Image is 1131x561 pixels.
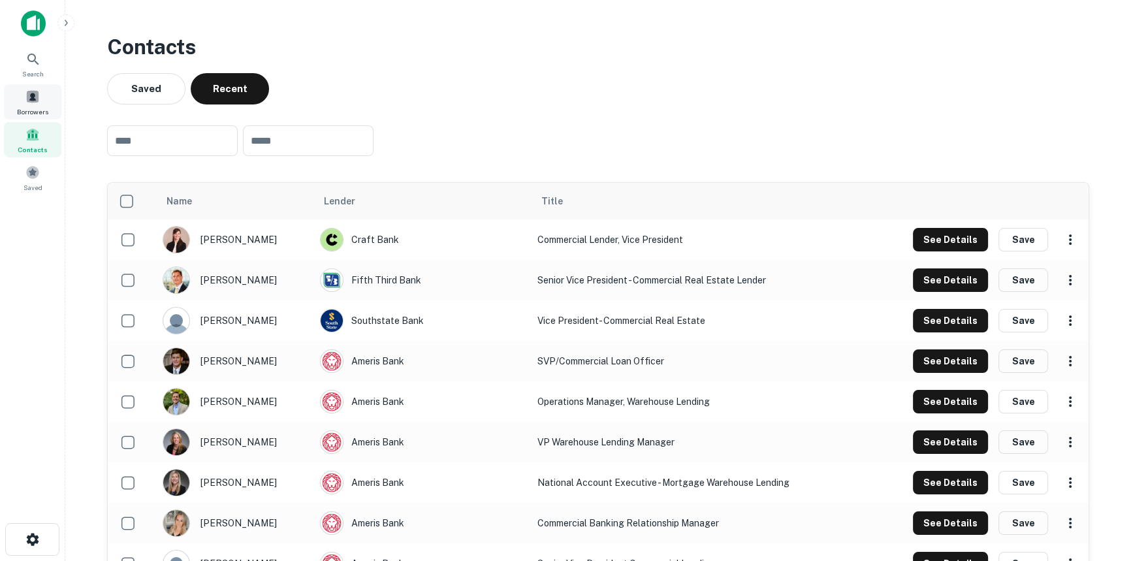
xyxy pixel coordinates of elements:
img: 1658179629351 [163,389,189,415]
button: See Details [913,471,988,494]
th: Title [531,183,863,219]
span: Search [22,69,44,79]
div: Ameris Bank [320,430,524,454]
button: See Details [913,228,988,251]
a: Search [4,46,61,82]
img: picture [321,472,343,494]
img: 1517621002438 [163,470,189,496]
div: Fifth Third Bank [320,268,524,292]
button: Save [998,390,1048,413]
div: Craft Bank [320,228,524,251]
div: [PERSON_NAME] [163,226,307,253]
button: Save [998,349,1048,373]
img: 9c8pery4andzj6ohjkjp54ma2 [163,308,189,334]
button: See Details [913,390,988,413]
div: Southstate Bank [320,309,524,332]
th: Lender [313,183,531,219]
button: See Details [913,430,988,454]
button: Save [998,228,1048,251]
div: Ameris Bank [320,511,524,535]
img: picture [321,229,343,251]
div: [PERSON_NAME] [163,509,307,537]
td: Commercial Lender, Vice President [531,219,863,260]
img: 1638297126810 [163,510,189,536]
th: Name [156,183,313,219]
button: See Details [913,349,988,373]
img: picture [321,350,343,372]
td: National Account Executive - Mortgage Warehouse Lending [531,462,863,503]
div: [PERSON_NAME] [163,388,307,415]
h3: Contacts [107,31,1089,63]
button: Recent [191,73,269,104]
span: Borrowers [17,106,48,117]
button: Save [998,309,1048,332]
button: Save [998,471,1048,494]
td: Commercial Banking Relationship Manager [531,503,863,543]
img: 1517039226784 [163,267,189,293]
span: Lender [324,193,372,209]
td: Operations Manager, Warehouse Lending [531,381,863,422]
span: Contacts [18,144,48,155]
div: [PERSON_NAME] [163,347,307,375]
td: SVP/Commercial Loan Officer [531,341,863,381]
div: Ameris Bank [320,390,524,413]
div: [PERSON_NAME] [163,428,307,456]
img: picture [321,512,343,534]
div: Ameris Bank [320,471,524,494]
td: VP Warehouse Lending Manager [531,422,863,462]
img: picture [321,431,343,453]
button: See Details [913,511,988,535]
span: Saved [24,182,42,193]
img: picture [321,310,343,332]
img: 1566568567718 [163,227,189,253]
button: Save [998,430,1048,454]
button: Save [998,511,1048,535]
button: Save [998,268,1048,292]
span: Name [167,193,209,209]
img: 1516431267120 [163,348,189,374]
button: See Details [913,309,988,332]
img: 1552494681466 [163,429,189,455]
img: picture [321,391,343,413]
img: capitalize-icon.png [21,10,46,37]
div: [PERSON_NAME] [163,469,307,496]
img: picture [321,269,343,291]
a: Borrowers [4,84,61,120]
td: Vice President- Commercial Real Estate [531,300,863,341]
div: [PERSON_NAME] [163,266,307,294]
div: [PERSON_NAME] [163,307,307,334]
button: Saved [107,73,185,104]
a: Saved [4,160,61,195]
a: Contacts [4,122,61,157]
span: Title [541,193,580,209]
iframe: Chat Widget [1066,457,1131,519]
td: Senior Vice President - Commercial Real Estate Lender [531,260,863,300]
div: Ameris Bank [320,349,524,373]
button: See Details [913,268,988,292]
